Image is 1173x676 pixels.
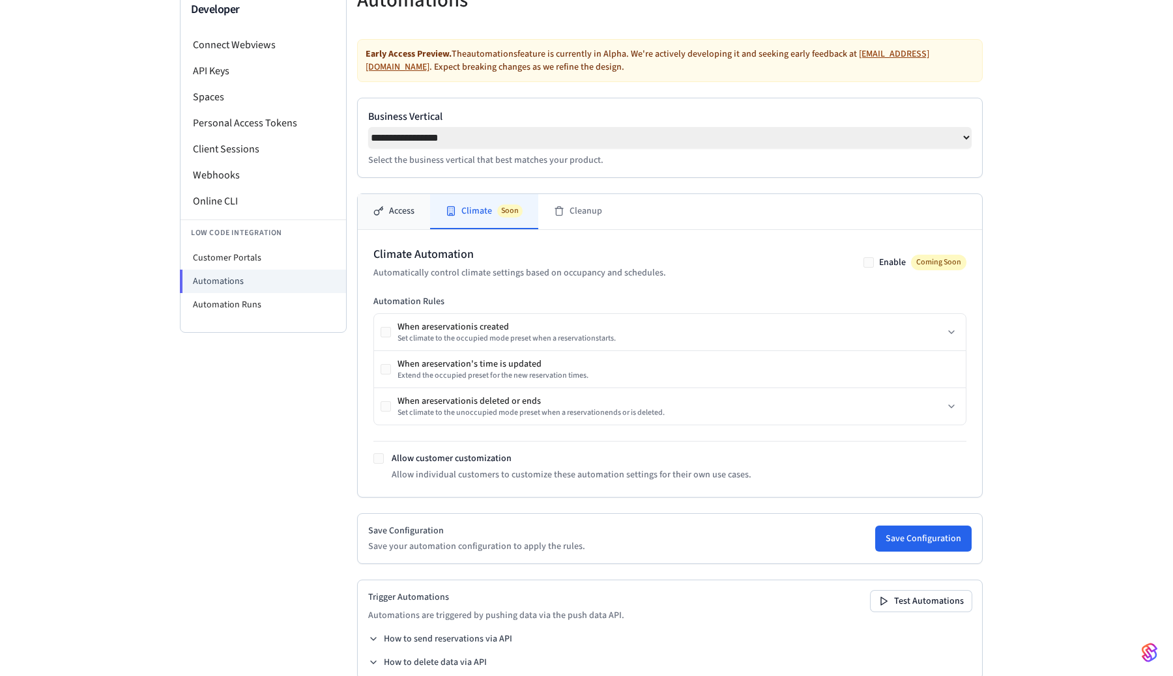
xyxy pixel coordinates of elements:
[398,408,665,418] div: Set climate to the unoccupied mode preset when a reservation ends or is deleted.
[181,110,346,136] li: Personal Access Tokens
[180,270,346,293] li: Automations
[368,109,972,124] label: Business Vertical
[366,48,452,61] strong: Early Access Preview.
[398,358,588,371] div: When a reservation 's time is updated
[181,32,346,58] li: Connect Webviews
[368,609,624,622] p: Automations are triggered by pushing data via the push data API.
[497,204,523,218] span: Soon
[392,452,512,465] label: Allow customer customization
[879,256,906,269] label: Enable
[398,395,665,408] div: When a reservation is deleted or ends
[191,1,336,19] h3: Developer
[368,591,624,604] h2: Trigger Automations
[181,84,346,110] li: Spaces
[358,194,430,229] button: Access
[398,333,616,344] div: Set climate to the occupied mode preset when a reservation starts.
[398,320,616,333] div: When a reservation is created
[368,656,487,669] button: How to delete data via API
[875,526,972,552] button: Save Configuration
[357,39,983,82] div: The automations feature is currently in Alpha. We're actively developing it and seeking early fee...
[871,591,972,612] button: Test Automations
[368,632,512,645] button: How to send reservations via API
[373,295,966,308] h3: Automation Rules
[181,293,346,317] li: Automation Runs
[430,194,538,229] button: ClimateSoon
[398,371,588,381] div: Extend the occupied preset for the new reservation times.
[538,194,618,229] button: Cleanup
[366,48,929,74] a: [EMAIL_ADDRESS][DOMAIN_NAME]
[181,219,346,246] li: Low Code Integration
[368,524,585,537] h2: Save Configuration
[181,246,346,270] li: Customer Portals
[911,255,966,270] span: Coming Soon
[181,162,346,188] li: Webhooks
[368,154,972,167] p: Select the business vertical that best matches your product.
[392,468,751,481] p: Allow individual customers to customize these automation settings for their own use cases.
[1142,642,1157,663] img: SeamLogoGradient.69752ec5.svg
[373,246,666,264] h2: Climate Automation
[181,136,346,162] li: Client Sessions
[181,58,346,84] li: API Keys
[368,540,585,553] p: Save your automation configuration to apply the rules.
[373,266,666,279] p: Automatically control climate settings based on occupancy and schedules.
[181,188,346,214] li: Online CLI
